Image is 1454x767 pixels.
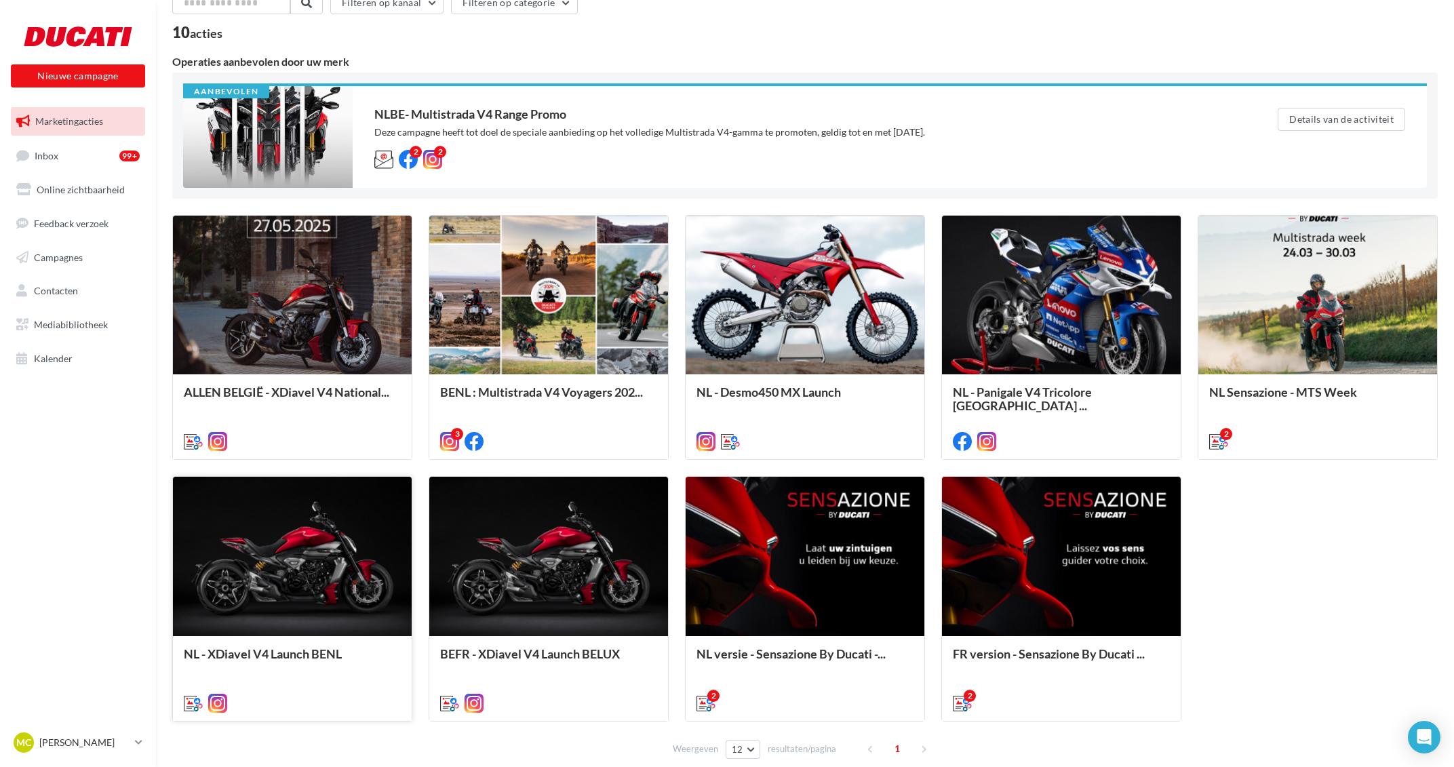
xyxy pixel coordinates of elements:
a: Campagnes [8,243,148,272]
span: NL Sensazione - MTS Week [1209,385,1357,399]
span: Weergeven [673,743,718,755]
div: Deze campagne heeft tot doel de speciale aanbieding op het volledige Multistrada V4-gamma te prom... [374,125,1223,139]
div: 10 [172,25,222,40]
a: Contacten [8,277,148,305]
div: 2 [1220,428,1232,440]
div: 2 [707,690,720,702]
div: 3 [451,428,463,440]
span: 1 [886,738,908,760]
span: Feedback verzoek [34,218,109,229]
a: Feedback verzoek [8,210,148,238]
span: Contacten [34,285,78,296]
a: Kalender [8,345,148,373]
div: 2 [964,690,976,702]
div: 2 [410,146,422,158]
span: FR version - Sensazione By Ducati ... [953,646,1145,661]
div: 2 [434,146,446,158]
span: Kalender [34,353,73,364]
span: ALLEN BELGIË - XDiavel V4 National... [184,385,389,399]
div: NLBE- Multistrada V4 Range Promo [374,108,1223,120]
span: Marketingacties [35,115,103,127]
span: Campagnes [34,251,83,262]
div: Open Intercom Messenger [1408,721,1440,753]
span: NL versie - Sensazione By Ducati -... [696,646,886,661]
span: MC [16,736,31,749]
span: Inbox [35,149,58,161]
span: NL - Desmo450 MX Launch [696,385,841,399]
span: Online zichtbaarheid [37,184,125,195]
a: Mediabibliotheek [8,311,148,339]
div: acties [190,27,222,39]
a: MC [PERSON_NAME] [11,730,145,755]
div: Aanbevolen [183,86,269,98]
button: Nieuwe campagne [11,64,145,87]
span: Mediabibliotheek [34,319,108,330]
a: Online zichtbaarheid [8,176,148,204]
a: Marketingacties [8,107,148,136]
span: NL - Panigale V4 Tricolore [GEOGRAPHIC_DATA] ... [953,385,1092,413]
div: Operaties aanbevolen door uw merk [172,56,1438,67]
div: 99+ [119,151,140,161]
span: resultaten/pagina [768,743,836,755]
span: BENL : Multistrada V4 Voyagers 202... [440,385,643,399]
span: BEFR - XDiavel V4 Launch BELUX [440,646,620,661]
button: Details van de activiteit [1278,108,1405,131]
p: [PERSON_NAME] [39,736,130,749]
span: 12 [732,744,743,755]
span: NL - XDiavel V4 Launch BENL [184,646,342,661]
a: Inbox99+ [8,141,148,170]
button: 12 [726,740,760,759]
